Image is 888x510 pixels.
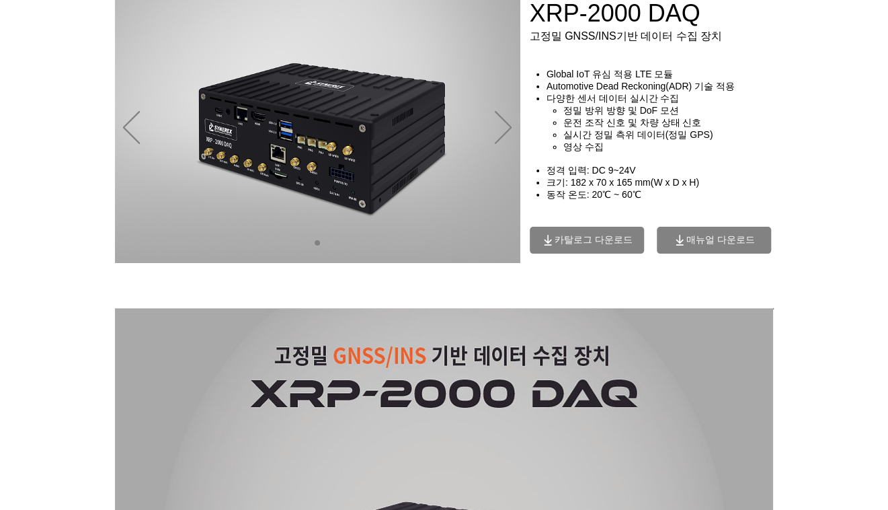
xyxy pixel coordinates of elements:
span: 정격 입력: DC 9~24V [547,165,636,176]
nav: 슬라이드 [310,240,325,246]
span: ​정밀 방위 방향 및 DoF 모션 [563,105,679,116]
iframe: Wix Chat [733,452,888,510]
button: 매뉴얼 다운로드 [657,227,771,254]
a: 카탈로그 다운로드 [530,227,644,254]
button: 다음 [495,111,512,146]
span: 운전 조작 신호 및 차량 상태 신호 [563,117,701,128]
a: 01 [315,240,320,246]
span: 매뉴얼 다운로드 [686,234,755,246]
span: ​다양한 센서 데이터 실시간 수집 [547,93,680,104]
span: 실시간 정밀 측위 데이터(정밀 GPS) [563,129,713,140]
span: 카탈로그 다운로드 [555,234,633,246]
span: ​크기: 182 x 70 x 165 mm(W x D x H) [547,177,699,188]
button: 이전 [123,111,140,146]
span: 영상 수집 [563,141,604,152]
span: 동작 온도: 20℃ ~ 60℃ [547,189,641,200]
